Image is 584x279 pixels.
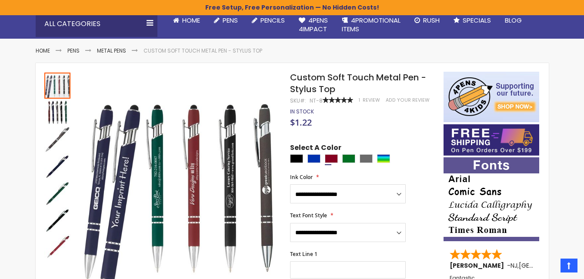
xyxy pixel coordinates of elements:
span: 4PROMOTIONAL ITEMS [342,16,400,33]
div: Availability [290,108,314,115]
div: Custom Soft Touch Metal Pen - Stylus Top [44,179,71,206]
span: Select A Color [290,143,341,155]
div: Blue [307,154,320,163]
div: NT-8 [310,97,323,104]
span: Blog [505,16,522,25]
span: 1 [359,97,360,103]
span: Text Font Style [290,212,327,219]
span: $1.22 [290,116,312,128]
div: Black [290,154,303,163]
a: Pens [67,47,80,54]
a: Metal Pens [97,47,126,54]
a: Blog [498,11,529,30]
span: NJ [511,261,517,270]
span: Text Line 1 [290,250,317,258]
span: Pens [223,16,238,25]
span: Custom Soft Touch Metal Pen - Stylus Top [290,71,426,95]
div: Green [342,154,355,163]
span: In stock [290,108,314,115]
div: Custom Soft Touch Metal Pen - Stylus Top [44,126,71,153]
a: 4PROMOTIONALITEMS [335,11,407,39]
img: Custom Soft Touch Metal Pen - Stylus Top [44,153,70,179]
a: Top [561,259,577,272]
img: Custom Soft Touch Metal Pen - Stylus Top [44,126,70,153]
img: Custom Soft Touch Metal Pen - Stylus Top [44,100,70,126]
span: Rush [423,16,440,25]
span: [PERSON_NAME] [450,261,507,270]
div: Custom Soft Touch Metal Pen - Stylus Top [44,206,71,233]
div: Custom Soft Touch Metal Pen - Stylus Top [44,153,71,179]
strong: SKU [290,97,306,104]
span: Ink Color [290,173,313,181]
div: All Categories [36,11,157,37]
div: Grey [360,154,373,163]
span: [GEOGRAPHIC_DATA] [519,261,583,270]
div: Assorted [377,154,390,163]
a: Rush [407,11,447,30]
div: Burgundy [325,154,338,163]
img: Free shipping on orders over $199 [444,124,539,156]
div: Custom Soft Touch Metal Pen - Stylus Top [44,72,71,99]
span: Home [182,16,200,25]
a: Pencils [245,11,292,30]
a: Pens [207,11,245,30]
img: Custom Soft Touch Metal Pen - Stylus Top [44,207,70,233]
a: Home [36,47,50,54]
span: Specials [463,16,491,25]
a: 4Pens4impact [292,11,335,39]
li: Custom Soft Touch Metal Pen - Stylus Top [143,47,262,54]
img: font-personalization-examples [444,157,539,241]
span: Review [363,97,380,103]
a: 1 Review [359,97,381,103]
div: Custom Soft Touch Metal Pen - Stylus Top [44,99,71,126]
img: 4pens 4 kids [444,72,539,122]
img: Custom Soft Touch Metal Pen - Stylus Top [44,234,70,260]
div: 100% [323,97,353,103]
a: Specials [447,11,498,30]
span: - , [507,261,583,270]
span: 4Pens 4impact [299,16,328,33]
div: Custom Soft Touch Metal Pen - Stylus Top [44,233,70,260]
img: Custom Soft Touch Metal Pen - Stylus Top [44,180,70,206]
span: Pencils [260,16,285,25]
a: Home [166,11,207,30]
a: Add Your Review [386,97,430,103]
